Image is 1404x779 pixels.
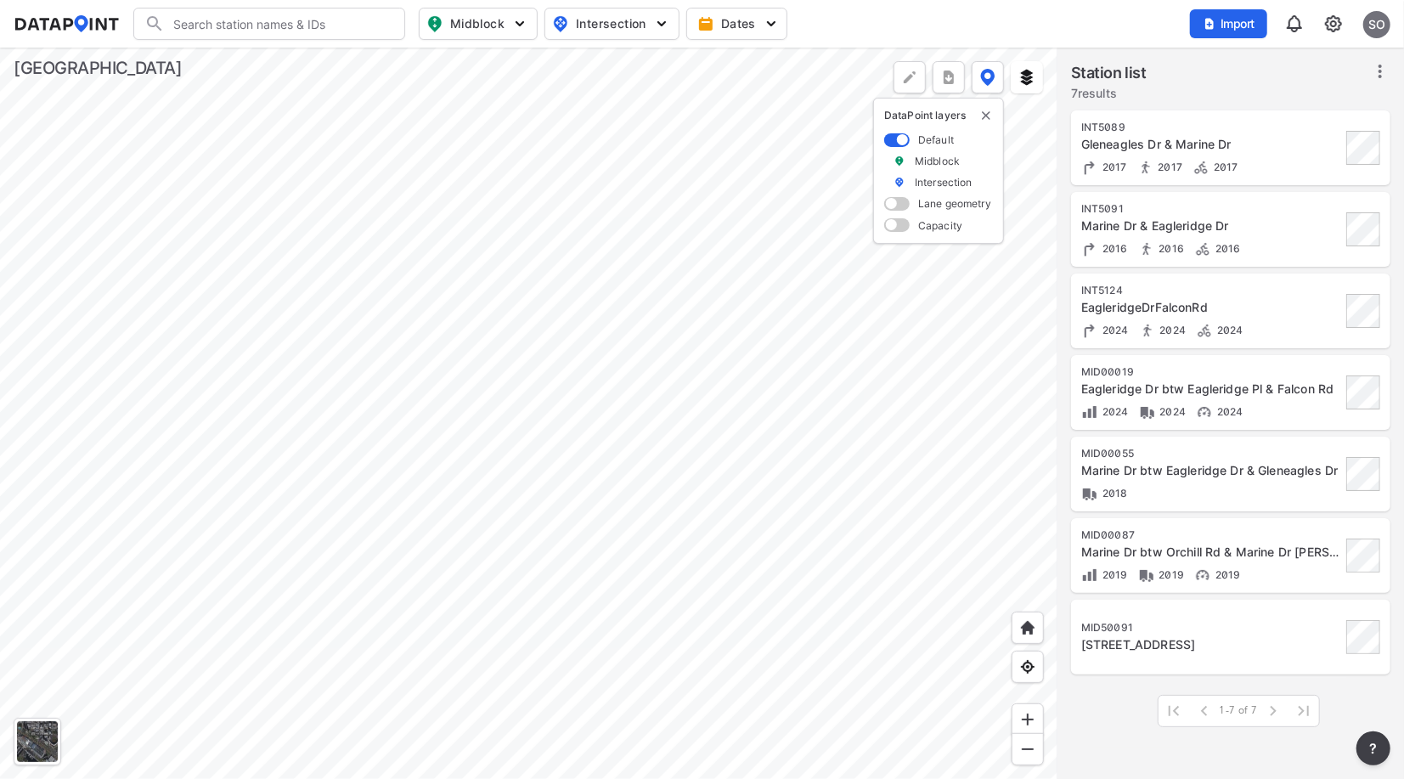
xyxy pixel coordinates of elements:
[980,69,995,86] img: data-point-layers.37681fc9.svg
[425,14,445,34] img: map_pin_mid.602f9df1.svg
[1081,121,1341,134] div: INT5089
[1190,15,1275,31] a: Import
[1363,11,1390,38] div: SO
[915,154,960,168] label: Midblock
[972,61,1004,93] button: DataPoint layers
[1081,159,1098,176] img: Turning count
[1012,703,1044,736] div: Zoom in
[1019,658,1036,675] img: zeq5HYn9AnE9l6UmnFLPAAAAAElFTkSuQmCC
[701,15,776,32] span: Dates
[1156,405,1187,418] span: 2024
[1071,85,1147,102] label: 7 results
[894,61,926,93] div: Polygon tool
[1323,14,1344,34] img: cids17cp3yIFEOpj3V8A9qJSH103uA521RftCD4eeui4ksIb+krbm5XvIjxD52OS6NWLn9gAAAAAElFTkSuQmCC
[1194,567,1211,584] img: Vehicle speed
[918,133,954,147] label: Default
[1193,159,1209,176] img: Bicycle count
[1139,404,1156,421] img: Vehicle class
[1081,528,1341,542] div: MID00087
[1081,136,1341,153] div: Gleneagles Dr & Marine Dr
[697,15,714,32] img: calendar-gold.39a51dde.svg
[1209,161,1238,173] span: 2017
[915,175,973,189] label: Intersection
[419,8,538,40] button: Midblock
[1081,636,1341,653] div: 6100 Blk Eastmont Dr
[1189,696,1220,726] span: Previous Page
[1211,242,1241,255] span: 2016
[1071,61,1147,85] label: Station list
[1081,485,1098,502] img: Vehicle class
[1081,284,1341,297] div: INT5124
[933,61,965,93] button: more
[1081,322,1098,339] img: Turning count
[940,69,957,86] img: xqJnZQTG2JQi0x5lvmkeSNbbgIiQD62bqHG8IfrOzanD0FsRdYrij6fAAAAAElFTkSuQmCC
[1081,404,1098,421] img: Volume count
[1081,567,1098,584] img: Volume count
[901,69,918,86] img: +Dz8AAAAASUVORK5CYII=
[1012,651,1044,683] div: View my location
[1081,299,1341,316] div: EagleridgeDrFalconRd
[1081,365,1341,379] div: MID00019
[1155,568,1185,581] span: 2019
[1081,202,1341,216] div: INT5091
[1367,738,1380,759] span: ?
[1154,161,1183,173] span: 2017
[1098,242,1128,255] span: 2016
[1139,322,1156,339] img: Pedestrian count
[14,718,61,765] div: Toggle basemap
[511,15,528,32] img: 5YPKRKmlfpI5mqlR8AD95paCi+0kK1fRFDJSaMmawlwaeJcJwk9O2fotCW5ve9gAAAAASUVORK5CYII=
[1012,612,1044,644] div: Home
[1213,324,1243,336] span: 2024
[14,15,120,32] img: dataPointLogo.9353c09d.svg
[918,196,991,211] label: Lane geometry
[894,175,905,189] img: marker_Intersection.6861001b.svg
[1190,9,1267,38] button: Import
[1011,61,1043,93] button: External layers
[550,14,571,34] img: map_pin_int.54838e6b.svg
[1211,568,1241,581] span: 2019
[1081,447,1341,460] div: MID00055
[1159,696,1189,726] span: First Page
[552,14,668,34] span: Intersection
[14,56,182,80] div: [GEOGRAPHIC_DATA]
[1156,324,1187,336] span: 2024
[1284,14,1305,34] img: 8A77J+mXikMhHQAAAAASUVORK5CYII=
[1098,324,1129,336] span: 2024
[1081,621,1341,635] div: MID50091
[884,109,993,122] p: DataPoint layers
[1155,242,1185,255] span: 2016
[1196,322,1213,339] img: Bicycle count
[1019,711,1036,728] img: ZvzfEJKXnyWIrJytrsY285QMwk63cM6Drc+sIAAAAASUVORK5CYII=
[1019,741,1036,758] img: MAAAAAElFTkSuQmCC
[1196,404,1213,421] img: Vehicle speed
[918,218,962,233] label: Capacity
[1213,405,1243,418] span: 2024
[1258,696,1288,726] span: Next Page
[1098,405,1129,418] span: 2024
[1081,240,1098,257] img: Turning count
[1137,159,1154,176] img: Pedestrian count
[1203,17,1216,31] img: file_add.62c1e8a2.svg
[1081,381,1341,398] div: Eagleridge Dr btw Eagleridge Pl & Falcon Rd
[544,8,679,40] button: Intersection
[1081,217,1341,234] div: Marine Dr & Eagleridge Dr
[1194,240,1211,257] img: Bicycle count
[1012,733,1044,765] div: Zoom out
[1098,161,1127,173] span: 2017
[763,15,780,32] img: 5YPKRKmlfpI5mqlR8AD95paCi+0kK1fRFDJSaMmawlwaeJcJwk9O2fotCW5ve9gAAAAASUVORK5CYII=
[1220,704,1258,718] span: 1-7 of 7
[894,154,905,168] img: marker_Midblock.5ba75e30.svg
[1138,567,1155,584] img: Vehicle class
[653,15,670,32] img: 5YPKRKmlfpI5mqlR8AD95paCi+0kK1fRFDJSaMmawlwaeJcJwk9O2fotCW5ve9gAAAAASUVORK5CYII=
[1200,15,1257,32] span: Import
[1098,487,1128,500] span: 2018
[426,14,527,34] span: Midblock
[1098,568,1128,581] span: 2019
[1081,462,1341,479] div: Marine Dr btw Eagleridge Dr & Gleneagles Dr
[165,10,394,37] input: Search
[1018,69,1035,86] img: layers.ee07997e.svg
[1356,731,1390,765] button: more
[1019,619,1036,636] img: +XpAUvaXAN7GudzAAAAAElFTkSuQmCC
[1081,544,1341,561] div: Marine Dr btw Orchill Rd & Marine Dr Roundabout
[1288,696,1319,726] span: Last Page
